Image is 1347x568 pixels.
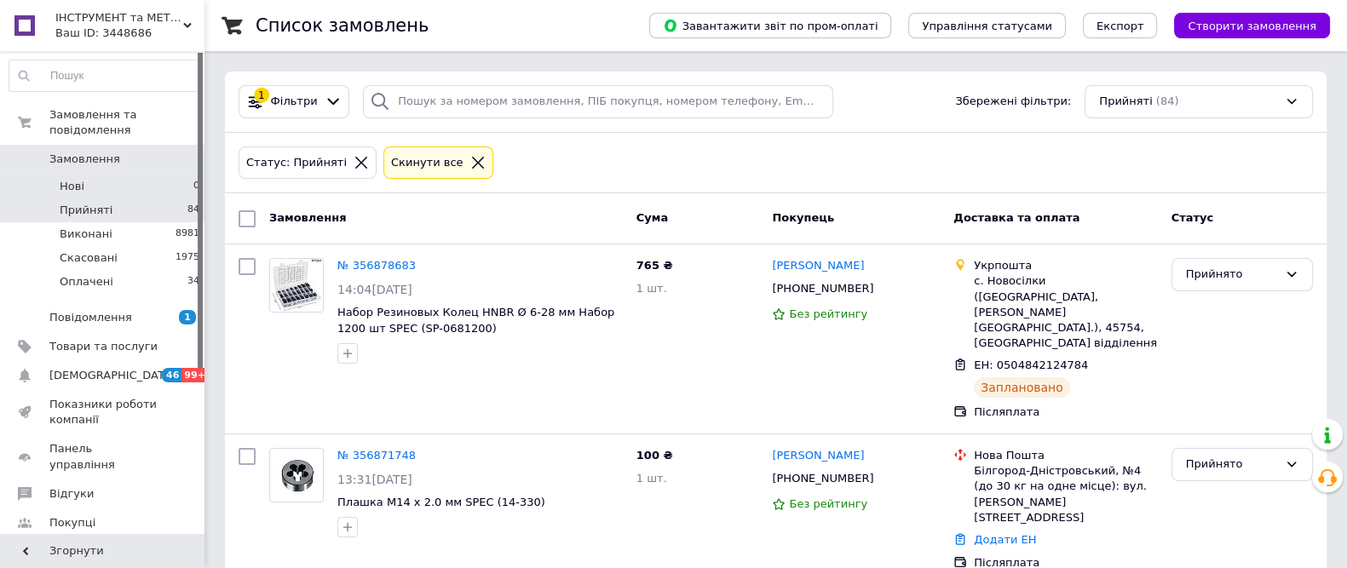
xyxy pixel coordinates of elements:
span: Експорт [1097,20,1144,32]
div: с. Новосілки ([GEOGRAPHIC_DATA], [PERSON_NAME][GEOGRAPHIC_DATA].), 45754, [GEOGRAPHIC_DATA] відді... [974,273,1157,351]
button: Завантажити звіт по пром-оплаті [649,13,891,38]
a: [PERSON_NAME] [772,448,864,464]
span: 13:31[DATE] [337,473,412,486]
span: Прийняті [60,203,112,218]
a: Набор Резиновых Колец HNBR Ø 6-28 мм Набор 1200 шт SPEC (SP-0681200) [337,306,614,335]
span: 1975 [176,250,199,266]
a: Створити замовлення [1157,19,1330,32]
div: [PHONE_NUMBER] [768,278,877,300]
div: Cкинути все [388,154,467,172]
div: Білгород-Дністровський, №4 (до 30 кг на одне місце): вул. [PERSON_NAME][STREET_ADDRESS] [974,463,1157,525]
span: 8981 [176,227,199,242]
span: Фільтри [271,94,318,110]
button: Експорт [1083,13,1158,38]
span: 1 [179,310,196,324]
span: Замовлення та повідомлення [49,107,204,138]
div: [PHONE_NUMBER] [768,468,877,490]
h1: Список замовлень [256,15,429,36]
button: Створити замовлення [1174,13,1330,38]
span: Повідомлення [49,310,132,325]
span: Виконані [60,227,112,242]
span: Відгуки [49,486,94,502]
span: Без рейтингу [789,497,867,510]
span: Показники роботи компанії [49,397,158,427]
div: Укрпошта [974,258,1157,273]
span: Покупець [772,211,834,224]
div: Прийнято [1186,266,1278,284]
a: Додати ЕН [974,533,1036,546]
span: Замовлення [49,152,120,167]
a: Фото товару [269,258,324,313]
span: Cума [636,211,668,224]
span: ІНСТРУМЕНТ та МЕТИЗИ [55,10,183,26]
img: Фото товару [271,259,321,312]
a: № 356878683 [337,259,416,272]
span: [DEMOGRAPHIC_DATA] [49,368,176,383]
span: Статус [1171,211,1214,224]
span: 34 [187,274,199,290]
button: Управління статусами [908,13,1066,38]
span: 1 шт. [636,282,667,295]
div: Прийнято [1186,456,1278,473]
span: Товари та послуги [49,339,158,354]
span: Оплачені [60,274,113,290]
div: Статус: Прийняті [243,154,350,172]
span: 84 [187,203,199,218]
span: Управління статусами [922,20,1052,32]
span: ЕН: 0504842124784 [974,359,1088,371]
span: 0 [193,179,199,194]
span: 100 ₴ [636,449,673,462]
span: Завантажити звіт по пром-оплаті [663,18,878,33]
div: 1 [254,88,269,103]
span: 765 ₴ [636,259,673,272]
span: Прийняті [1099,94,1152,110]
a: Фото товару [269,448,324,502]
div: Нова Пошта [974,448,1157,463]
input: Пошук [9,60,200,91]
span: Збережені фільтри: [955,94,1071,110]
img: Фото товару [270,449,323,502]
span: Панель управління [49,441,158,472]
a: Плашка М14 х 2.0 мм SPEC (14-330) [337,496,545,508]
span: 99+ [181,368,210,382]
span: Покупці [49,515,95,531]
span: Доставка та оплата [953,211,1079,224]
span: Нові [60,179,84,194]
div: Ваш ID: 3448686 [55,26,204,41]
span: Створити замовлення [1188,20,1316,32]
div: Післяплата [974,404,1157,420]
a: [PERSON_NAME] [772,258,864,274]
span: 1 шт. [636,472,667,485]
span: Замовлення [269,211,346,224]
span: 46 [162,368,181,382]
a: № 356871748 [337,449,416,462]
input: Пошук за номером замовлення, ПІБ покупця, номером телефону, Email, номером накладної [363,85,833,118]
span: Скасовані [60,250,118,266]
span: (84) [1156,95,1179,107]
span: Без рейтингу [789,307,867,320]
span: 14:04[DATE] [337,283,412,296]
div: Заплановано [974,377,1070,398]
